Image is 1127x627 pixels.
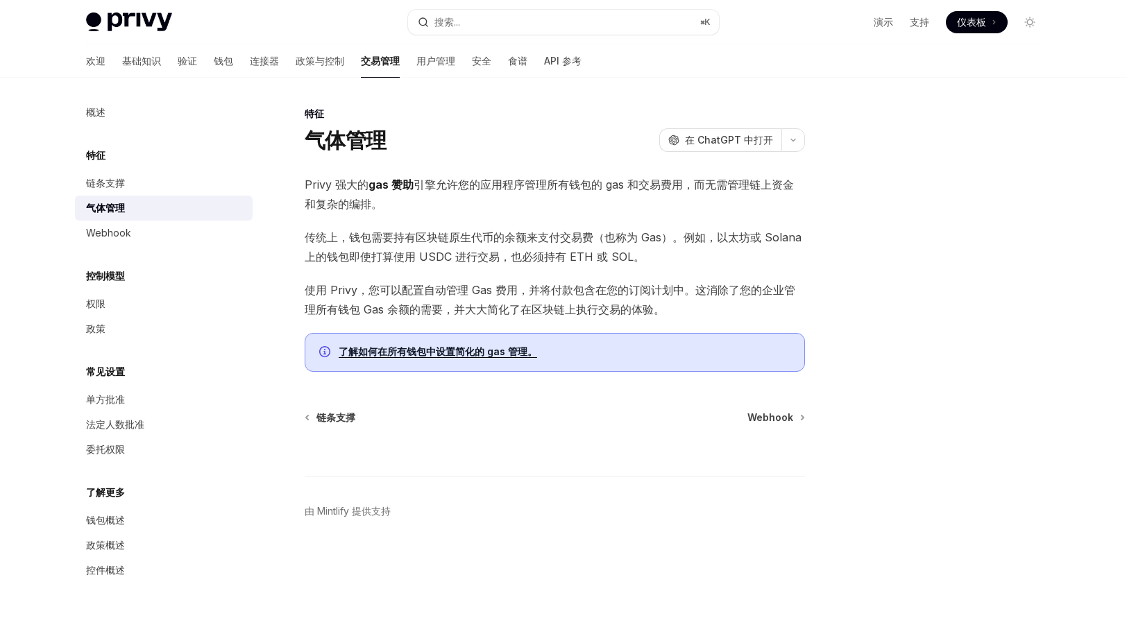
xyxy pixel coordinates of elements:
[508,55,527,67] font: 食谱
[250,44,279,78] a: 连接器
[86,298,105,309] font: 权限
[544,55,582,67] font: API 参考
[86,227,131,239] font: Webhook
[704,17,711,27] font: K
[319,346,333,360] svg: 信息
[874,15,893,29] a: 演示
[305,230,802,264] font: 传统上，钱包需要持有区块链原生代币的余额来支付交易费（也称为 Gas）。例如，以太坊或 Solana 上的钱包即使打算使用 USDC 进行交易，也必须持有 ETH 或 SOL。
[472,44,491,78] a: 安全
[361,55,400,67] font: 交易管理
[306,411,355,424] a: 链条支撑
[75,291,253,316] a: 权限
[508,44,527,78] a: 食谱
[75,221,253,246] a: Webhook
[747,411,793,423] font: Webhook
[86,564,125,576] font: 控件概述
[296,44,344,78] a: 政策与控制
[86,323,105,334] font: 政策
[86,393,125,405] font: 单方批准
[659,128,781,152] button: 在 ChatGPT 中打开
[75,533,253,558] a: 政策概述
[75,558,253,583] a: 控件概述
[316,411,355,423] font: 链条支撑
[75,508,253,533] a: 钱包概述
[86,539,125,551] font: 政策概述
[86,366,125,377] font: 常见设置
[305,178,794,211] font: 引擎允许您的应用程序管理所有钱包的 gas 和交易费用，而无需管理链上资金和复杂的编排。
[86,149,105,161] font: 特征
[75,387,253,412] a: 单方批准
[339,345,537,358] a: 了解如何在所有钱包中设置简化的 gas 管理。
[86,418,144,430] font: 法定人数批准
[75,196,253,221] a: 气体管理
[122,55,161,67] font: 基础知识
[747,411,804,424] a: Webhook
[305,128,386,153] font: 气体管理
[86,486,125,498] font: 了解更多
[305,108,324,119] font: 特征
[339,345,537,357] font: 了解如何在所有钱包中设置简化的 gas 管理。
[86,514,125,526] font: 钱包概述
[214,44,233,78] a: 钱包
[305,283,795,316] font: 使用 Privy，您可以配置自动管理 Gas 费用，并将付款包含在您的订阅计划中。这消除了您的企业管理所有钱包 Gas 余额的需要，并大大简化了在区块链上执行交易的体验。
[86,44,105,78] a: 欢迎
[368,178,414,191] font: gas 赞助
[434,16,460,28] font: 搜索...
[874,16,893,28] font: 演示
[178,55,197,67] font: 验证
[910,16,929,28] font: 支持
[75,437,253,462] a: 委托权限
[75,412,253,437] a: 法定人数批准
[305,178,368,191] font: Privy 强大的
[472,55,491,67] font: 安全
[86,177,125,189] font: 链条支撑
[361,44,400,78] a: 交易管理
[416,55,455,67] font: 用户管理
[75,316,253,341] a: 政策
[957,16,986,28] font: 仪表板
[214,55,233,67] font: 钱包
[86,106,105,118] font: 概述
[910,15,929,29] a: 支持
[75,171,253,196] a: 链条支撑
[544,44,582,78] a: API 参考
[296,55,344,67] font: 政策与控制
[86,270,125,282] font: 控制模型
[416,44,455,78] a: 用户管理
[75,100,253,125] a: 概述
[250,55,279,67] font: 连接器
[86,443,125,455] font: 委托权限
[700,17,704,27] font: ⌘
[86,12,172,32] img: 灯光标志
[946,11,1008,33] a: 仪表板
[178,44,197,78] a: 验证
[408,10,719,35] button: 搜索...⌘K
[685,134,773,146] font: 在 ChatGPT 中打开
[122,44,161,78] a: 基础知识
[86,202,125,214] font: 气体管理
[1019,11,1041,33] button: 切换暗模式
[305,505,391,517] font: 由 Mintlify 提供支持
[86,55,105,67] font: 欢迎
[305,504,391,518] a: 由 Mintlify 提供支持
